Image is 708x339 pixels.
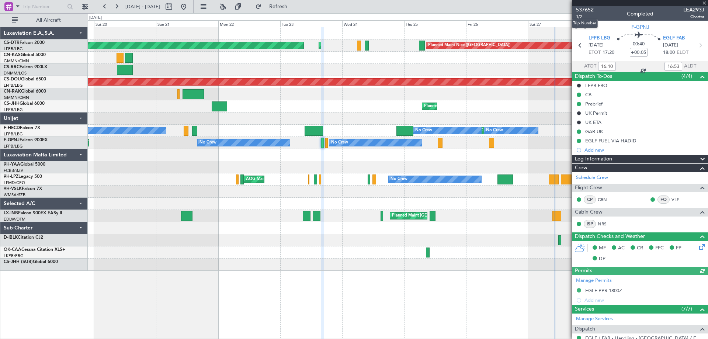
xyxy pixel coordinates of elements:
[391,174,407,185] div: No Crew
[585,119,601,125] div: UK ETA
[4,70,27,76] a: DNMM/LOS
[4,77,21,82] span: CS-DOU
[683,6,704,14] span: LEA293J
[585,91,591,98] div: CB
[4,46,23,52] a: LFPB/LBG
[331,137,348,148] div: No Crew
[528,20,590,27] div: Sat 27
[246,174,305,185] div: AOG Maint Cannes (Mandelieu)
[252,1,296,13] button: Refresh
[263,4,294,9] span: Refresh
[585,82,607,89] div: LFPB FBO
[575,305,594,314] span: Services
[684,63,696,70] span: ALDT
[4,126,20,130] span: F-HECD
[598,221,614,227] a: NRS
[599,255,605,263] span: DP
[663,35,685,42] span: EGLF FAB
[637,245,643,252] span: CR
[576,174,608,181] a: Schedule Crew
[4,211,62,215] a: LX-INBFalcon 900EX EASy II
[486,125,503,136] div: No Crew
[4,65,20,69] span: CS-RRC
[280,20,342,27] div: Tue 23
[585,101,603,107] div: Prebrief
[584,196,596,204] div: CP
[342,20,404,27] div: Wed 24
[4,101,20,106] span: CS-JHH
[681,72,692,80] span: (4/4)
[589,35,610,42] span: LFPB LBG
[4,187,42,191] a: 9H-VSLKFalcon 7X
[4,260,58,264] a: CS-JHH (SUB)Global 6000
[22,1,65,12] input: Trip Number
[424,101,540,112] div: Planned Maint [GEOGRAPHIC_DATA] ([GEOGRAPHIC_DATA])
[4,162,20,167] span: 9H-YAA
[603,49,614,56] span: 17:20
[404,20,466,27] div: Thu 25
[4,168,23,173] a: FCBB/BZV
[392,210,508,221] div: Planned Maint [GEOGRAPHIC_DATA] ([GEOGRAPHIC_DATA])
[4,162,45,167] a: 9H-YAAGlobal 5000
[156,20,218,27] div: Sun 21
[677,49,688,56] span: ELDT
[4,101,45,106] a: CS-JHHGlobal 6000
[4,107,23,113] a: LFPB/LBG
[576,6,594,14] span: 537652
[4,174,42,179] a: 9H-LPZLegacy 500
[585,128,603,135] div: GAR UK
[415,125,432,136] div: No Crew
[4,41,20,45] span: CS-DTR
[589,42,604,49] span: [DATE]
[585,110,607,116] div: UK Permit
[4,235,18,240] span: D-IBLK
[4,53,21,57] span: CN-KAS
[631,23,649,31] span: F-GPNJ
[4,138,48,142] a: F-GPNJFalcon 900EX
[663,49,675,56] span: 18:00
[199,137,216,148] div: No Crew
[4,65,47,69] a: CS-RRCFalcon 900LX
[575,155,612,163] span: Leg Information
[4,89,46,94] a: CN-RAKGlobal 6000
[466,20,528,27] div: Fri 26
[4,53,46,57] a: CN-KASGlobal 5000
[4,95,29,100] a: GMMN/CMN
[575,164,587,172] span: Crew
[89,15,102,21] div: [DATE]
[4,174,18,179] span: 9H-LPZ
[94,20,156,27] div: Sat 20
[575,184,602,192] span: Flight Crew
[575,208,603,217] span: Cabin Crew
[4,248,65,252] a: OK-CAACessna Citation XLS+
[4,211,18,215] span: LX-INB
[575,325,595,333] span: Dispatch
[4,248,21,252] span: OK-CAA
[663,42,678,49] span: [DATE]
[589,49,601,56] span: ETOT
[321,40,358,51] div: Planned Maint Sofia
[4,253,24,259] a: LKPR/PRG
[4,58,29,64] a: GMMN/CMN
[4,126,40,130] a: F-HECDFalcon 7X
[4,217,25,222] a: EDLW/DTM
[627,10,653,18] div: Completed
[633,41,645,48] span: 00:40
[618,245,625,252] span: AC
[676,245,681,252] span: FP
[4,131,23,137] a: LFPB/LBG
[576,315,613,323] a: Manage Services
[428,40,510,51] div: Planned Maint Nice ([GEOGRAPHIC_DATA])
[4,260,33,264] span: CS-JHH (SUB)
[4,143,23,149] a: LFPB/LBG
[585,138,636,144] div: EGLF FUEL VIA HADID
[575,232,645,241] span: Dispatch Checks and Weather
[584,63,596,70] span: ATOT
[4,77,46,82] a: CS-DOUGlobal 6500
[4,89,21,94] span: CN-RAK
[8,14,80,26] button: All Aircraft
[4,187,22,191] span: 9H-VSLK
[671,196,688,203] a: VLF
[4,138,20,142] span: F-GPNJ
[599,245,606,252] span: MF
